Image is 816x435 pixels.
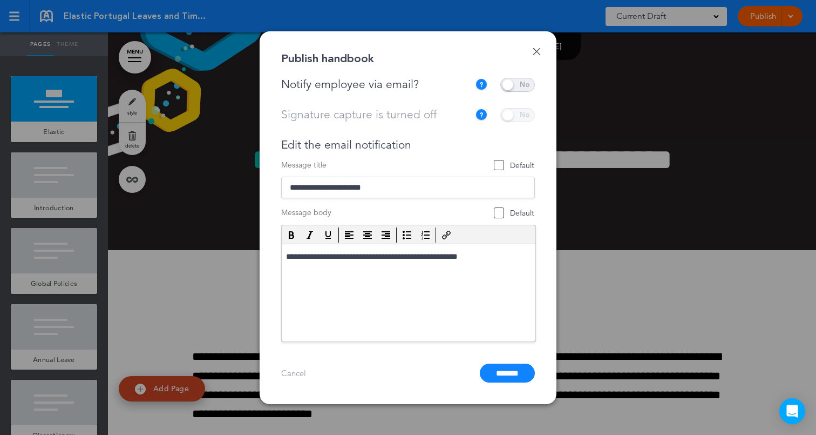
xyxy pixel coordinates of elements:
[281,208,331,218] span: Message body
[779,398,805,424] div: Open Intercom Messenger
[494,160,534,171] span: Default
[281,160,327,170] span: Message title
[475,78,488,91] img: tooltip_icon.svg
[281,138,535,152] div: Edit the email notification
[282,244,535,342] iframe: Rich Text Area. Press ALT-F9 for menu. Press ALT-F10 for toolbar. Press ALT-0 for help
[319,227,337,243] div: Underline
[281,53,374,64] div: Publish handbook
[341,227,358,243] div: Align left
[281,368,306,378] a: Cancel
[301,227,318,243] div: Italic
[283,227,300,243] div: Bold
[398,227,416,243] div: Bullet list
[281,78,475,91] div: Notify employee via email?
[533,48,540,55] a: Done
[438,227,455,243] div: Insert/edit link
[494,208,534,218] span: Default
[475,109,488,122] img: tooltip_icon.svg
[377,227,395,243] div: Align right
[359,227,376,243] div: Align center
[417,227,434,243] div: Numbered list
